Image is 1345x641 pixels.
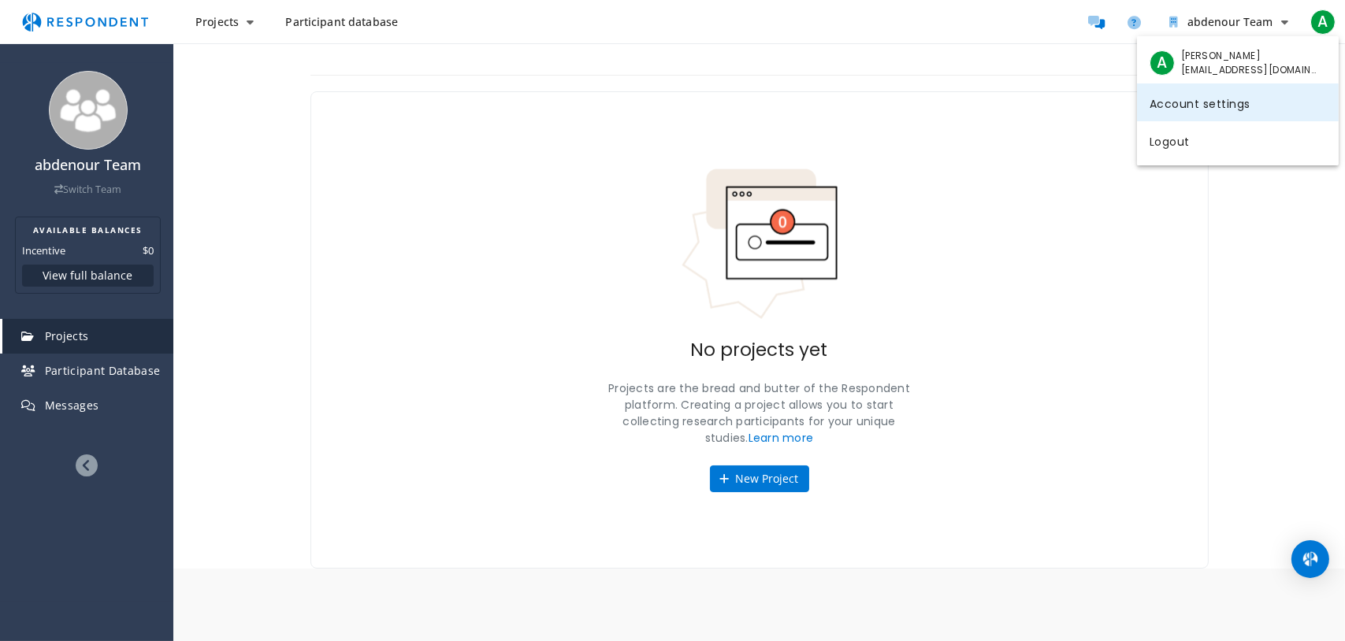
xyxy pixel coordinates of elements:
[1181,49,1319,63] span: [PERSON_NAME]
[1291,540,1329,578] div: Open Intercom Messenger
[1150,50,1175,76] span: A
[1181,63,1319,77] span: [EMAIL_ADDRESS][DOMAIN_NAME]
[1137,121,1339,159] a: Logout
[1137,83,1339,121] a: Account settings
